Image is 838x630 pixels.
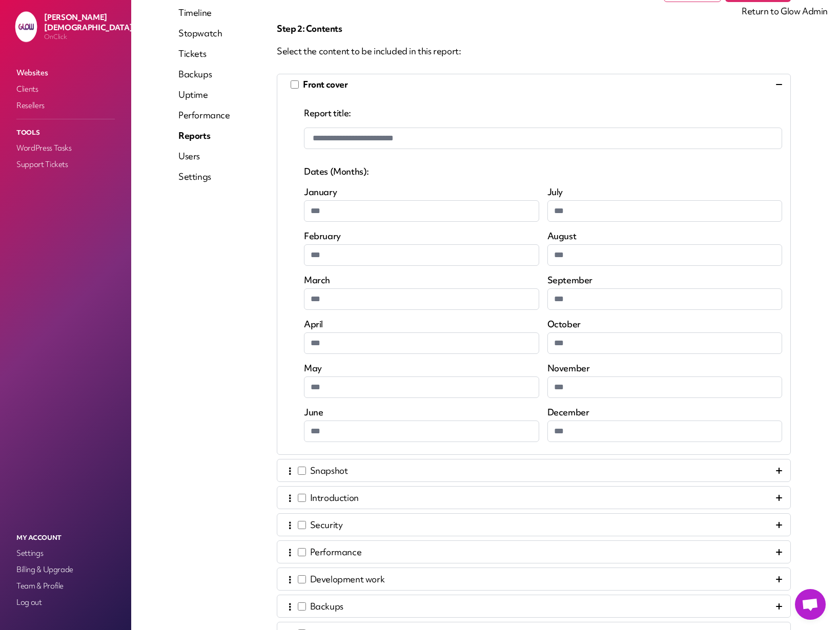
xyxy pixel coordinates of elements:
[14,82,117,96] a: Clients
[310,546,362,558] span: Performance
[547,406,783,418] label: December
[547,230,783,242] label: August
[14,157,117,172] a: Support Tickets
[310,519,343,531] span: Security
[304,406,539,418] label: June
[14,66,117,80] a: Websites
[44,12,144,33] p: [PERSON_NAME][DEMOGRAPHIC_DATA]
[178,171,230,183] a: Settings
[304,230,539,242] label: February
[285,491,295,505] div: ⋮
[277,23,791,35] p: Step 2: Contents
[304,186,539,198] label: January
[14,141,117,155] a: WordPress Tasks
[547,274,783,286] label: September
[178,89,230,101] a: Uptime
[14,595,117,610] a: Log out
[178,27,230,39] a: Stopwatch
[304,362,539,374] label: May
[14,125,117,139] p: Tools
[547,186,783,198] label: July
[285,518,295,532] div: ⋮
[285,572,295,586] div: ⋮
[304,318,539,330] label: April
[14,546,117,560] a: Settings
[304,107,782,119] p: Report title:
[310,465,348,477] span: Snapshot
[178,109,230,121] a: Performance
[14,562,117,577] a: Billing & Upgrade
[285,599,295,613] div: ⋮
[285,545,295,559] div: ⋮
[277,45,791,57] p: Select the content to be included in this report:
[310,492,359,504] span: Introduction
[304,274,539,286] label: March
[178,130,230,142] a: Reports
[547,362,783,374] label: November
[178,68,230,80] a: Backups
[310,573,385,585] span: Development work
[44,33,144,41] p: OnClick
[14,579,117,593] a: Team & Profile
[303,78,348,91] span: Front cover
[14,531,117,544] p: My Account
[178,48,230,60] a: Tickets
[547,318,783,330] label: October
[795,589,826,620] a: Open chat
[304,165,782,178] p: Dates (Months):
[285,464,295,477] div: ⋮
[178,7,230,19] a: Timeline
[310,600,343,613] span: Backups
[742,6,828,17] a: Return to Glow Admin
[178,150,230,162] a: Users
[14,98,117,113] a: Resellers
